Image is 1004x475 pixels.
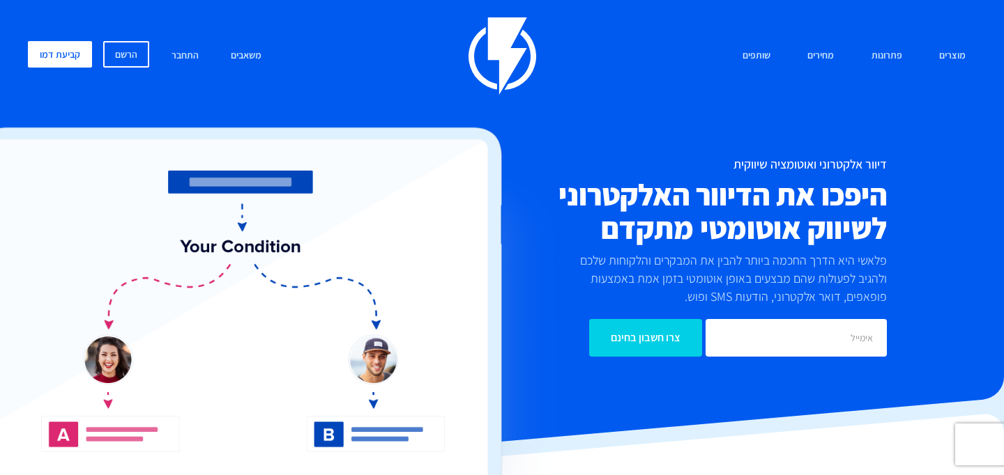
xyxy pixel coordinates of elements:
a: פתרונות [861,41,913,71]
h1: דיוור אלקטרוני ואוטומציה שיווקית [434,157,887,171]
a: משאבים [220,41,272,71]
a: מוצרים [929,41,976,71]
a: שותפים [732,41,781,71]
h2: היפכו את הדיוור האלקטרוני לשיווק אוטומטי מתקדם [434,178,887,244]
a: מחירים [797,41,844,71]
input: צרו חשבון בחינם [589,319,702,357]
p: פלאשי היא הדרך החכמה ביותר להבין את המבקרים והלקוחות שלכם ולהגיב לפעולות שהם מבצעים באופן אוטומטי... [552,251,887,305]
a: קביעת דמו [28,41,92,68]
input: אימייל [706,319,887,357]
a: התחבר [161,41,209,71]
a: הרשם [103,41,149,68]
